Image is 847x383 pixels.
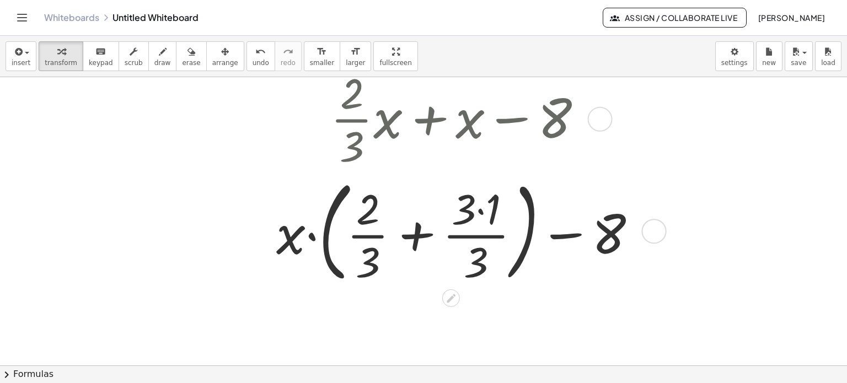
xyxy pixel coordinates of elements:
[246,41,275,71] button: undoundo
[758,13,825,23] span: [PERSON_NAME]
[125,59,143,67] span: scrub
[612,13,737,23] span: Assign / Collaborate Live
[785,41,813,71] button: save
[715,41,754,71] button: settings
[791,59,806,67] span: save
[44,12,99,23] a: Whiteboards
[13,9,31,26] button: Toggle navigation
[281,59,296,67] span: redo
[253,59,269,67] span: undo
[89,59,113,67] span: keypad
[45,59,77,67] span: transform
[206,41,244,71] button: arrange
[6,41,36,71] button: insert
[182,59,200,67] span: erase
[95,45,106,58] i: keyboard
[603,8,747,28] button: Assign / Collaborate Live
[310,59,334,67] span: smaller
[815,41,841,71] button: load
[39,41,83,71] button: transform
[212,59,238,67] span: arrange
[83,41,119,71] button: keyboardkeypad
[373,41,417,71] button: fullscreen
[756,41,782,71] button: new
[154,59,171,67] span: draw
[379,59,411,67] span: fullscreen
[721,59,748,67] span: settings
[304,41,340,71] button: format_sizesmaller
[340,41,371,71] button: format_sizelarger
[442,289,460,307] div: Edit math
[176,41,206,71] button: erase
[749,8,834,28] button: [PERSON_NAME]
[275,41,302,71] button: redoredo
[762,59,776,67] span: new
[346,59,365,67] span: larger
[821,59,835,67] span: load
[283,45,293,58] i: redo
[317,45,327,58] i: format_size
[148,41,177,71] button: draw
[255,45,266,58] i: undo
[119,41,149,71] button: scrub
[12,59,30,67] span: insert
[350,45,361,58] i: format_size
